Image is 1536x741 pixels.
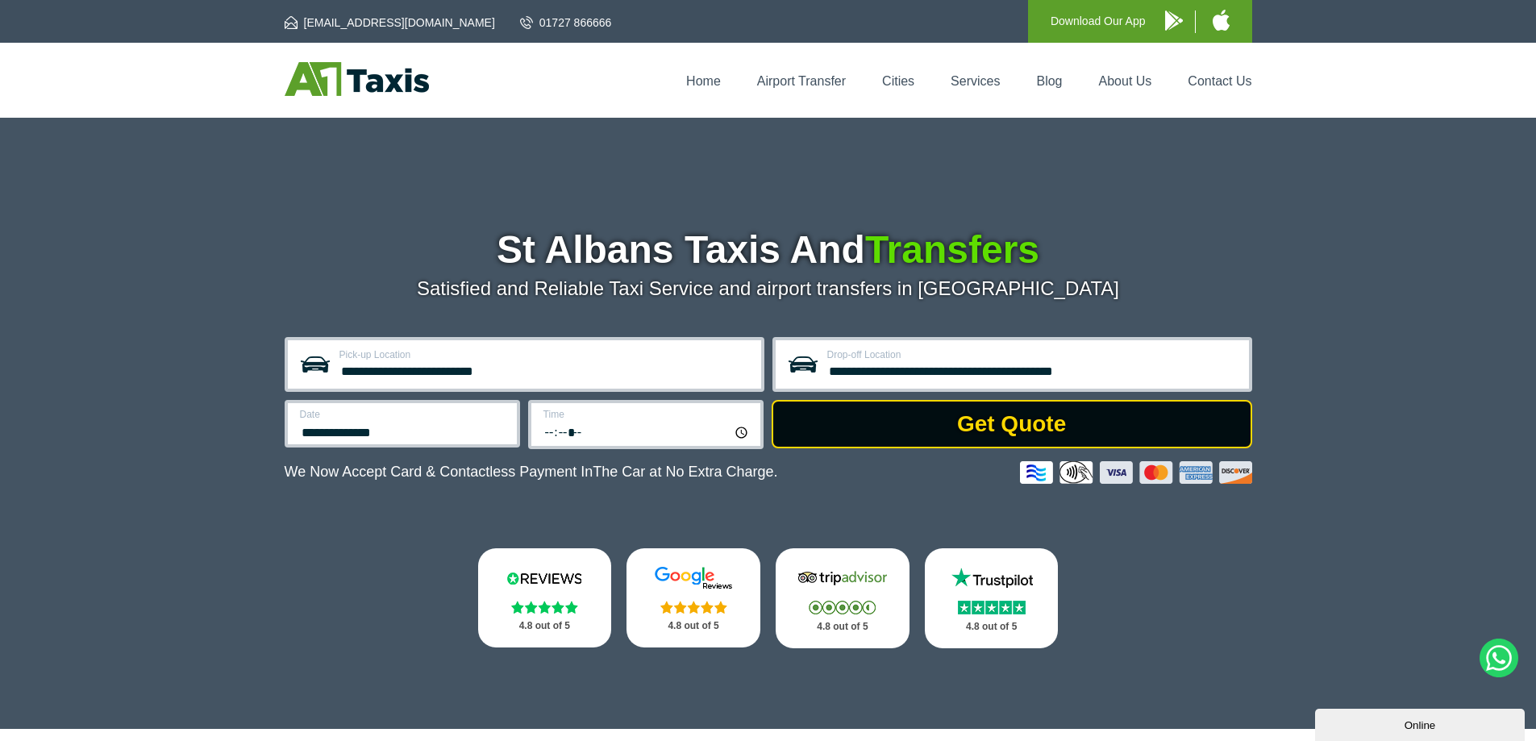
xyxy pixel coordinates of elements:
[285,464,778,481] p: We Now Accept Card & Contactless Payment In
[865,228,1039,271] span: Transfers
[1099,74,1152,88] a: About Us
[660,601,727,614] img: Stars
[882,74,914,88] a: Cities
[520,15,612,31] a: 01727 866666
[1051,11,1146,31] p: Download Our App
[644,616,743,636] p: 4.8 out of 5
[285,231,1252,269] h1: St Albans Taxis And
[496,566,593,590] img: Reviews.io
[958,601,1026,614] img: Stars
[1188,74,1251,88] a: Contact Us
[593,464,777,480] span: The Car at No Extra Charge.
[794,566,891,590] img: Tripadvisor
[543,410,751,419] label: Time
[809,601,876,614] img: Stars
[772,400,1252,448] button: Get Quote
[1165,10,1183,31] img: A1 Taxis Android App
[285,277,1252,300] p: Satisfied and Reliable Taxi Service and airport transfers in [GEOGRAPHIC_DATA]
[951,74,1000,88] a: Services
[300,410,507,419] label: Date
[943,617,1041,637] p: 4.8 out of 5
[925,548,1059,648] a: Trustpilot Stars 4.8 out of 5
[686,74,721,88] a: Home
[776,548,910,648] a: Tripadvisor Stars 4.8 out of 5
[511,601,578,614] img: Stars
[757,74,846,88] a: Airport Transfer
[1036,74,1062,88] a: Blog
[496,616,594,636] p: 4.8 out of 5
[1020,461,1252,484] img: Credit And Debit Cards
[478,548,612,647] a: Reviews.io Stars 4.8 out of 5
[793,617,892,637] p: 4.8 out of 5
[1213,10,1230,31] img: A1 Taxis iPhone App
[645,566,742,590] img: Google
[339,350,751,360] label: Pick-up Location
[285,62,429,96] img: A1 Taxis St Albans LTD
[1315,706,1528,741] iframe: chat widget
[626,548,760,647] a: Google Stars 4.8 out of 5
[943,566,1040,590] img: Trustpilot
[285,15,495,31] a: [EMAIL_ADDRESS][DOMAIN_NAME]
[827,350,1239,360] label: Drop-off Location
